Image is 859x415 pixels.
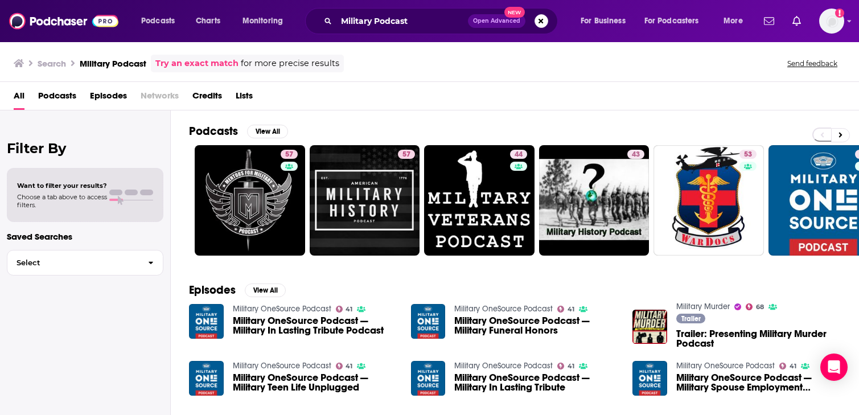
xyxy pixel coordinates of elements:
a: 57 [398,150,415,159]
a: Military OneSource Podcast — Military Funeral Honors [454,316,619,335]
a: 57 [195,145,305,256]
a: 53 [739,150,757,159]
a: 53 [654,145,764,256]
span: New [504,7,525,18]
span: Podcasts [141,13,175,29]
span: 57 [285,149,293,161]
a: Military Murder [676,302,730,311]
span: 53 [744,149,752,161]
a: Show notifications dropdown [788,11,805,31]
span: Choose a tab above to access filters. [17,193,107,209]
button: open menu [133,12,190,30]
a: 44 [424,145,535,256]
a: Charts [188,12,227,30]
span: 41 [568,307,574,312]
div: Open Intercom Messenger [820,354,848,381]
h3: Search [38,58,66,69]
span: More [724,13,743,29]
a: Show notifications dropdown [759,11,779,31]
button: Send feedback [784,59,841,68]
img: Military OneSource Podcast — Military Spouse Employment Partnership [632,361,667,396]
span: Trailer [681,315,701,322]
span: For Business [581,13,626,29]
a: 44 [510,150,527,159]
a: Podcasts [38,87,76,110]
span: 44 [515,149,523,161]
h2: Episodes [189,283,236,297]
button: Show profile menu [819,9,844,34]
svg: Add a profile image [835,9,844,18]
a: Trailer: Presenting Military Murder Podcast [676,329,841,348]
button: open menu [716,12,757,30]
a: Episodes [90,87,127,110]
button: open menu [235,12,298,30]
a: 57 [281,150,298,159]
span: Open Advanced [473,18,520,24]
a: 41 [557,363,574,369]
a: 41 [336,363,353,369]
a: Try an exact match [155,57,239,70]
a: 43 [539,145,650,256]
h3: Military Podcast [80,58,146,69]
a: All [14,87,24,110]
span: for more precise results [241,57,339,70]
img: Military OneSource Podcast — Military Funeral Honors [411,304,446,339]
span: Monitoring [243,13,283,29]
button: Select [7,250,163,276]
img: Military OneSource Podcast — Military Teen Life Unplugged [189,361,224,396]
h2: Filter By [7,140,163,157]
span: 41 [346,307,352,312]
span: For Podcasters [644,13,699,29]
img: Trailer: Presenting Military Murder Podcast [632,310,667,344]
a: Military OneSource Podcast [233,361,331,371]
span: 68 [756,305,764,310]
span: 41 [568,364,574,369]
button: Open AdvancedNew [468,14,525,28]
a: Credits [192,87,222,110]
a: Military OneSource Podcast — Military Spouse Employment Partnership [676,373,841,392]
span: Want to filter your results? [17,182,107,190]
a: Military OneSource Podcast [454,361,553,371]
button: View All [245,283,286,297]
img: Podchaser - Follow, Share and Rate Podcasts [9,10,118,32]
a: 41 [779,363,796,369]
a: Military OneSource Podcast — Military In Lasting Tribute [454,373,619,392]
button: View All [247,125,288,138]
span: 41 [346,364,352,369]
a: Military OneSource Podcast [233,304,331,314]
span: Military OneSource Podcast — Military Teen Life Unplugged [233,373,397,392]
a: PodcastsView All [189,124,288,138]
span: 41 [790,364,796,369]
a: Military OneSource Podcast — Military In Lasting Tribute Podcast [233,316,397,335]
img: User Profile [819,9,844,34]
p: Saved Searches [7,231,163,242]
img: Military OneSource Podcast — Military In Lasting Tribute [411,361,446,396]
a: Military OneSource Podcast [676,361,775,371]
span: 43 [632,149,640,161]
button: open menu [573,12,640,30]
button: open menu [637,12,716,30]
a: 68 [746,303,764,310]
span: Charts [196,13,220,29]
span: Select [7,259,139,266]
a: Lists [236,87,253,110]
a: Military OneSource Podcast — Military In Lasting Tribute Podcast [189,304,224,339]
span: 57 [402,149,410,161]
span: Networks [141,87,179,110]
a: EpisodesView All [189,283,286,297]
